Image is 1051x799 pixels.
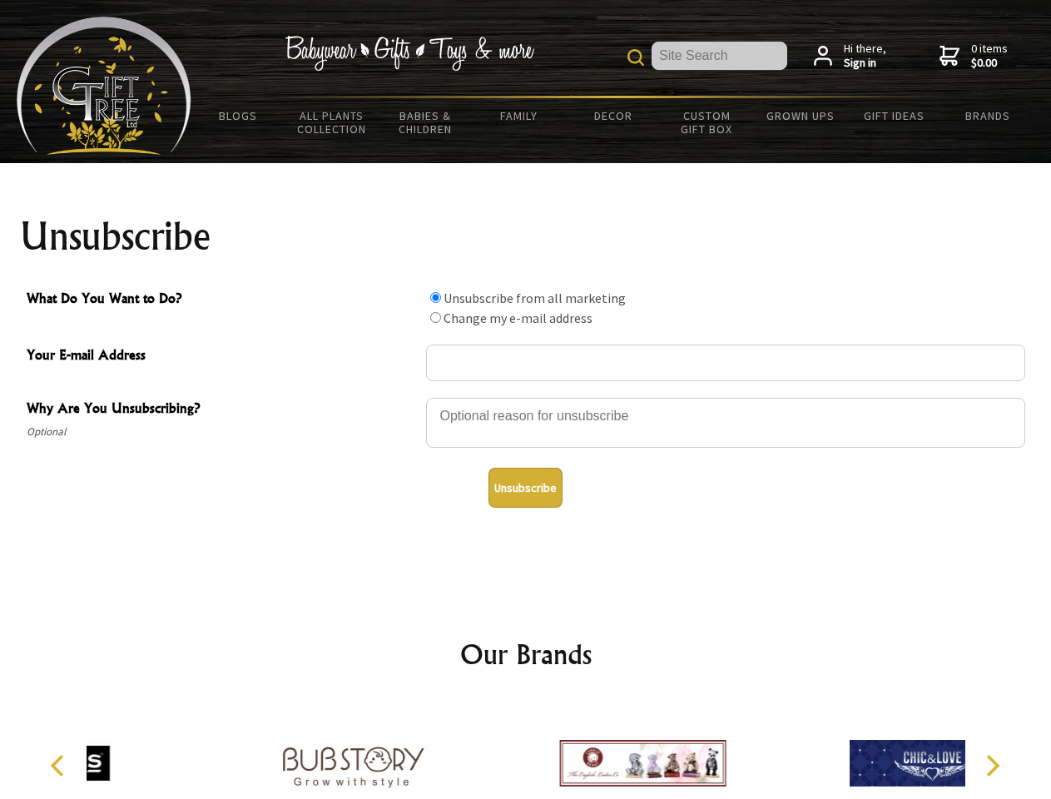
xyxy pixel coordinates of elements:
span: 0 items [971,41,1008,71]
button: Next [974,747,1010,784]
span: Hi there, [844,42,886,71]
img: Babywear - Gifts - Toys & more [285,36,534,71]
a: Brands [941,98,1035,133]
input: What Do You Want to Do? [430,312,441,323]
a: Family [473,98,567,133]
a: Babies & Children [379,98,473,146]
textarea: Why Are You Unsubscribing? [426,398,1025,448]
span: What Do You Want to Do? [27,288,418,312]
a: Decor [566,98,660,133]
a: Grown Ups [753,98,847,133]
span: Optional [27,422,418,442]
a: Custom Gift Box [660,98,754,146]
label: Change my e-mail address [444,310,592,326]
input: Site Search [652,42,787,70]
a: Gift Ideas [847,98,941,133]
img: Babyware - Gifts - Toys and more... [17,17,191,155]
img: product search [627,49,644,66]
span: Why Are You Unsubscribing? [27,398,418,422]
a: All Plants Collection [285,98,379,146]
button: Previous [42,747,78,784]
h2: Our Brands [33,634,1019,674]
label: Unsubscribe from all marketing [444,290,626,306]
span: Your E-mail Address [27,345,418,369]
h1: Unsubscribe [20,216,1032,256]
button: Unsubscribe [488,468,563,508]
a: Hi there,Sign in [814,42,886,71]
strong: $0.00 [971,56,1008,71]
a: 0 items$0.00 [939,42,1008,71]
input: What Do You Want to Do? [430,292,441,303]
strong: Sign in [844,56,886,71]
input: Your E-mail Address [426,345,1025,381]
a: BLOGS [191,98,285,133]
